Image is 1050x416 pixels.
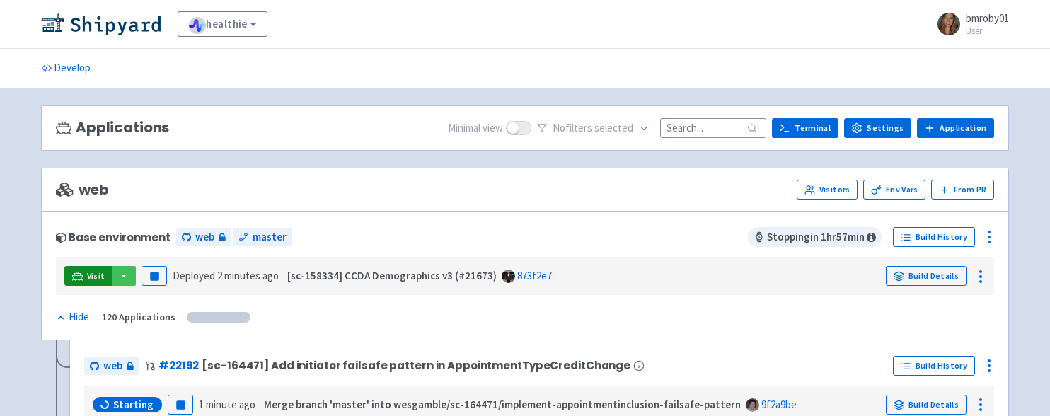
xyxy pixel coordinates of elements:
[886,266,967,286] a: Build Details
[264,398,741,411] strong: Merge branch 'master' into wesgamble/sc-164471/implement-appointmentinclusion-failsafe-pattern
[56,231,171,243] div: Base environment
[931,180,994,200] button: From PR
[253,229,287,245] span: master
[594,121,633,134] span: selected
[844,118,911,138] a: Settings
[102,309,175,325] div: 120 Applications
[41,49,91,88] a: Develop
[797,180,858,200] a: Visitors
[893,356,975,376] a: Build History
[195,229,214,245] span: web
[176,228,231,247] a: web
[772,118,838,138] a: Terminal
[517,269,552,282] a: 873f2e7
[202,359,630,371] span: [sc-164471] Add initiator failsafe pattern in AppointmentTypeCreditChange
[761,398,797,411] a: 9f2a9be
[199,398,255,411] time: 1 minute ago
[173,269,279,282] span: Deployed
[929,13,1009,35] a: bmroby01 User
[966,26,1009,35] small: User
[56,309,91,325] button: Hide
[178,11,267,37] a: healthie
[966,11,1009,25] span: bmroby01
[84,357,139,376] a: web
[448,120,503,137] span: Minimal view
[56,120,169,136] h3: Applications
[660,118,766,137] input: Search...
[41,13,161,35] img: Shipyard logo
[748,227,882,247] span: Stopping in 1 hr 57 min
[168,395,193,415] button: Pause
[56,309,89,325] div: Hide
[56,182,108,198] span: web
[103,358,122,374] span: web
[553,120,633,137] span: No filter s
[893,227,975,247] a: Build History
[87,270,105,282] span: Visit
[158,358,199,373] a: #22192
[142,266,167,286] button: Pause
[287,269,497,282] strong: [sc-158334] CCDA Demographics v3 (#21673)
[917,118,994,138] a: Application
[64,266,112,286] a: Visit
[886,395,967,415] a: Build Details
[113,398,154,412] span: Starting
[233,228,292,247] a: master
[217,269,279,282] time: 2 minutes ago
[863,180,925,200] a: Env Vars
